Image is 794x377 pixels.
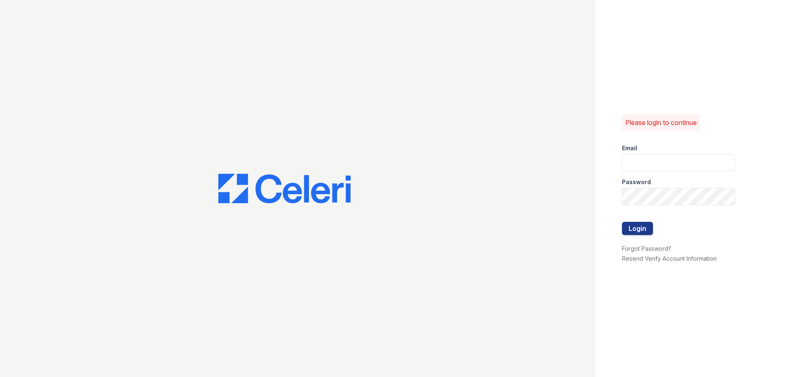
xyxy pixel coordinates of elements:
a: Resend Verify Account Information [622,255,717,262]
img: CE_Logo_Blue-a8612792a0a2168367f1c8372b55b34899dd931a85d93a1a3d3e32e68fde9ad4.png [218,174,351,204]
label: Email [622,144,637,152]
label: Password [622,178,651,186]
a: Forgot Password? [622,245,671,252]
button: Login [622,222,653,235]
p: Please login to continue [625,118,697,127]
